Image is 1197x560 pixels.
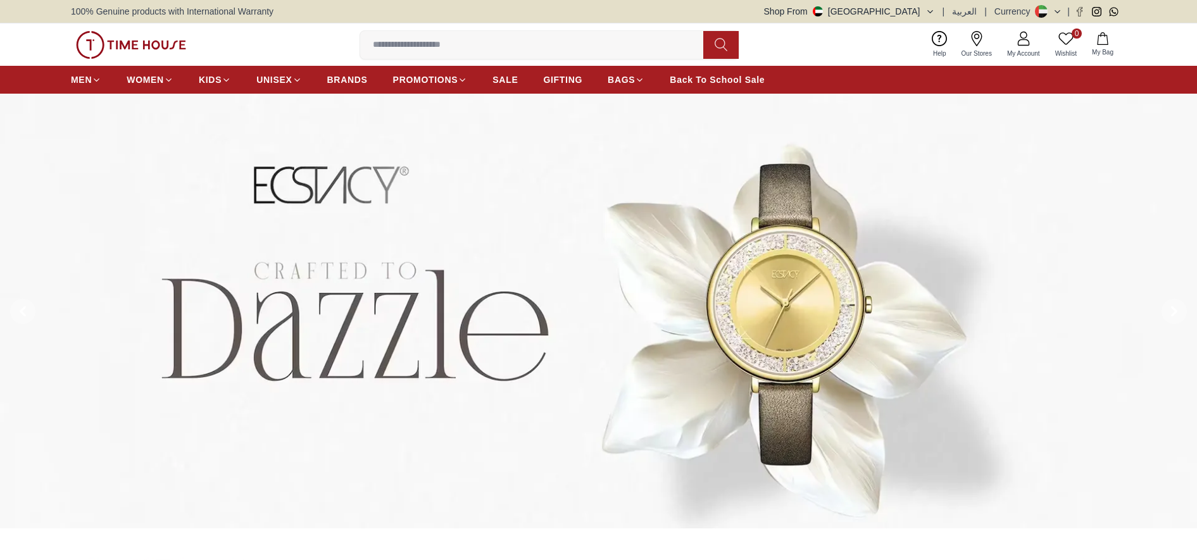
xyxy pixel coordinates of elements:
span: My Bag [1087,47,1119,57]
a: Whatsapp [1109,7,1119,16]
a: Help [925,28,954,61]
a: BRANDS [327,68,368,91]
button: My Bag [1084,30,1121,59]
a: Our Stores [954,28,1000,61]
span: | [943,5,945,18]
span: WOMEN [127,73,164,86]
span: SALE [492,73,518,86]
span: 100% Genuine products with International Warranty [71,5,273,18]
span: My Account [1002,49,1045,58]
a: MEN [71,68,101,91]
a: 0Wishlist [1048,28,1084,61]
button: العربية [952,5,977,18]
span: KIDS [199,73,222,86]
span: BAGS [608,73,635,86]
span: Wishlist [1050,49,1082,58]
span: UNISEX [256,73,292,86]
div: Currency [994,5,1036,18]
span: Help [928,49,951,58]
a: BAGS [608,68,644,91]
a: WOMEN [127,68,173,91]
span: BRANDS [327,73,368,86]
img: United Arab Emirates [813,6,823,16]
a: SALE [492,68,518,91]
a: GIFTING [543,68,582,91]
span: Back To School Sale [670,73,765,86]
img: ... [76,31,186,59]
a: Back To School Sale [670,68,765,91]
a: PROMOTIONS [393,68,468,91]
span: MEN [71,73,92,86]
span: PROMOTIONS [393,73,458,86]
a: UNISEX [256,68,301,91]
span: | [1067,5,1070,18]
span: GIFTING [543,73,582,86]
button: Shop From[GEOGRAPHIC_DATA] [764,5,935,18]
a: KIDS [199,68,231,91]
span: 0 [1072,28,1082,39]
span: Our Stores [956,49,997,58]
a: Facebook [1075,7,1084,16]
span: | [984,5,987,18]
a: Instagram [1092,7,1101,16]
